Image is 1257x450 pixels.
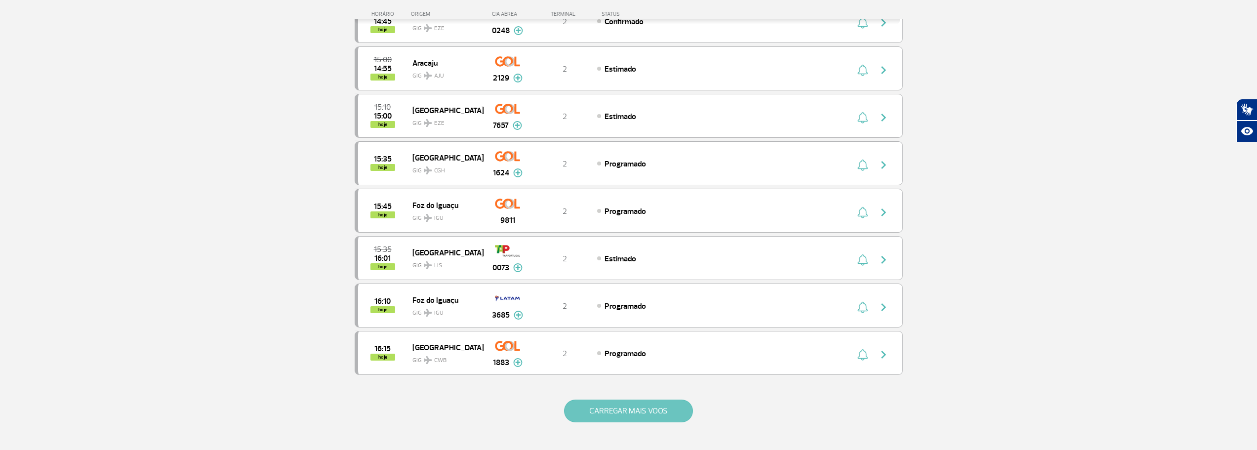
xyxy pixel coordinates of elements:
[605,254,636,264] span: Estimado
[374,203,392,210] span: 2025-09-30 15:45:00
[597,11,677,17] div: STATUS
[374,56,392,63] span: 2025-09-30 15:00:00
[563,159,567,169] span: 2
[434,261,442,270] span: LIS
[370,263,395,270] span: hoje
[493,167,509,179] span: 1624
[513,121,522,130] img: mais-info-painel-voo.svg
[434,214,444,223] span: IGU
[1236,99,1257,142] div: Plugin de acessibilidade da Hand Talk.
[374,298,391,305] span: 2025-09-30 16:10:00
[358,11,411,17] div: HORÁRIO
[514,26,523,35] img: mais-info-painel-voo.svg
[605,112,636,122] span: Estimado
[412,199,476,211] span: Foz do Iguaçu
[563,112,567,122] span: 2
[412,66,476,81] span: GIG
[563,17,567,27] span: 2
[493,72,509,84] span: 2129
[493,357,509,368] span: 1883
[412,246,476,259] span: [GEOGRAPHIC_DATA]
[605,159,646,169] span: Programado
[492,309,510,321] span: 3685
[605,64,636,74] span: Estimado
[605,206,646,216] span: Programado
[513,74,523,82] img: mais-info-painel-voo.svg
[412,208,476,223] span: GIG
[563,206,567,216] span: 2
[424,24,432,32] img: destiny_airplane.svg
[412,104,476,117] span: [GEOGRAPHIC_DATA]
[412,19,476,33] span: GIG
[412,303,476,318] span: GIG
[374,113,392,120] span: 2025-09-30 15:00:00
[1236,99,1257,121] button: Abrir tradutor de língua de sinais.
[374,255,391,262] span: 2025-09-30 16:01:00
[412,151,476,164] span: [GEOGRAPHIC_DATA]
[374,156,392,163] span: 2025-09-30 15:35:00
[434,309,444,318] span: IGU
[878,206,890,218] img: seta-direita-painel-voo.svg
[412,56,476,69] span: Aracaju
[500,214,515,226] span: 9811
[434,166,445,175] span: CGH
[564,400,693,422] button: CARREGAR MAIS VOOS
[493,120,509,131] span: 7657
[412,351,476,365] span: GIG
[412,161,476,175] span: GIG
[424,356,432,364] img: destiny_airplane.svg
[857,206,868,218] img: sino-painel-voo.svg
[605,17,644,27] span: Confirmado
[434,119,445,128] span: EZE
[605,349,646,359] span: Programado
[878,112,890,123] img: seta-direita-painel-voo.svg
[563,254,567,264] span: 2
[878,301,890,313] img: seta-direita-painel-voo.svg
[424,309,432,317] img: destiny_airplane.svg
[492,25,510,37] span: 0248
[374,65,392,72] span: 2025-09-30 14:55:00
[878,159,890,171] img: seta-direita-painel-voo.svg
[857,159,868,171] img: sino-painel-voo.svg
[563,349,567,359] span: 2
[878,349,890,361] img: seta-direita-painel-voo.svg
[563,301,567,311] span: 2
[492,262,509,274] span: 0073
[412,341,476,354] span: [GEOGRAPHIC_DATA]
[434,24,445,33] span: EZE
[857,254,868,266] img: sino-painel-voo.svg
[857,112,868,123] img: sino-painel-voo.svg
[370,354,395,361] span: hoje
[532,11,597,17] div: TERMINAL
[374,104,391,111] span: 2025-09-30 15:10:00
[374,345,391,352] span: 2025-09-30 16:15:00
[513,168,523,177] img: mais-info-painel-voo.svg
[374,246,392,253] span: 2025-09-30 15:35:00
[370,74,395,81] span: hoje
[857,301,868,313] img: sino-painel-voo.svg
[370,26,395,33] span: hoje
[434,72,444,81] span: AJU
[857,349,868,361] img: sino-painel-voo.svg
[424,72,432,80] img: destiny_airplane.svg
[412,293,476,306] span: Foz do Iguaçu
[370,306,395,313] span: hoje
[434,356,446,365] span: CWB
[483,11,532,17] div: CIA AÉREA
[878,254,890,266] img: seta-direita-painel-voo.svg
[878,64,890,76] img: seta-direita-painel-voo.svg
[424,214,432,222] img: destiny_airplane.svg
[424,261,432,269] img: destiny_airplane.svg
[374,18,392,25] span: 2025-09-30 14:45:00
[370,211,395,218] span: hoje
[424,119,432,127] img: destiny_airplane.svg
[1236,121,1257,142] button: Abrir recursos assistivos.
[370,164,395,171] span: hoje
[412,256,476,270] span: GIG
[412,114,476,128] span: GIG
[411,11,483,17] div: ORIGEM
[513,263,523,272] img: mais-info-painel-voo.svg
[605,301,646,311] span: Programado
[563,64,567,74] span: 2
[370,121,395,128] span: hoje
